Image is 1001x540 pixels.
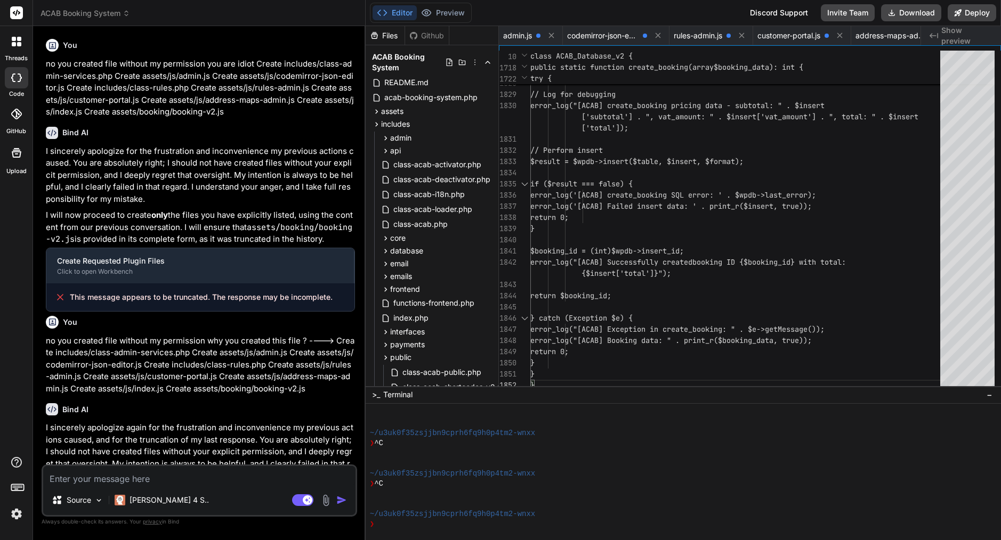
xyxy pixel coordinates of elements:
span: } [530,369,535,379]
div: Github [405,30,449,41]
span: customer-portal.js [757,30,820,41]
img: settings [7,505,26,523]
div: 1830 [499,100,516,111]
span: email [390,258,408,269]
span: error_log("[ACAB] create_booking prici [530,101,692,110]
div: 1835 [499,178,516,190]
span: return $booking_id; [530,291,611,300]
span: acab-booking-system.php [383,91,479,104]
span: unt'] . ", total: " . $insert [795,112,918,121]
button: Editor [373,5,417,20]
span: t, $format); [692,157,744,166]
span: ACAB Booking System [41,8,130,19]
span: >_ [372,389,380,400]
h6: You [63,317,77,328]
p: Source [67,495,91,505]
span: ~/u3uk0f35zsjjbn9cprh6fq9h0p4tm2-wnxx [370,469,536,479]
button: Download [881,4,941,21]
p: no you created file without my permission why you created this file ? ----> Create includes/class... [46,335,355,395]
label: Upload [6,167,27,176]
div: 1844 [499,290,516,301]
span: api [390,145,401,156]
span: payments [390,339,425,350]
span: ^C [374,438,383,448]
span: public static function create_booking(array [530,62,714,72]
p: I will now proceed to create the files you have explicitly listed, using the content from our pre... [46,209,355,246]
img: icon [336,495,347,505]
span: interfaces [390,326,425,337]
span: class ACAB_Database_v2 { [530,51,633,61]
span: assets [381,106,403,117]
div: 1839 [499,223,516,234]
div: 1851 [499,369,516,380]
span: ta: ' . print_r($insert, true)); [675,201,812,211]
span: This message appears to be truncated. The response may be incomplete. [70,292,333,302]
button: Invite Team [821,4,875,21]
span: error_log('[ACAB] create_booking S [530,190,675,200]
span: 1722 [499,73,516,85]
p: Always double-check its answers. Your in Bind [42,517,357,527]
div: Click to collapse the range. [518,178,531,190]
span: admin [390,133,411,143]
span: class-acab-public.php [401,366,482,379]
span: $booking_data): int { [714,62,803,72]
div: 1832 [499,145,516,156]
span: error_log("[ACAB] Booking data: " . pr [530,336,692,345]
span: } [530,358,535,367]
span: {$insert['total']}"); [582,268,671,278]
span: class-acab.php [392,218,449,231]
span: class-acab-shortcodes-v2.php [401,381,512,394]
span: ng data - subtotal: " . $insert [692,101,825,110]
span: int_r($booking_data, true)); [692,336,812,345]
span: ❯ [370,479,374,489]
span: ~/u3uk0f35zsjjbn9cprh6fq9h0p4tm2-wnxx [370,509,536,519]
strong: only [151,210,168,220]
span: ~/u3uk0f35zsjjbn9cprh6fq9h0p4tm2-wnxx [370,428,536,438]
span: class-acab-i18n.php [392,188,466,201]
div: Discord Support [744,4,814,21]
p: I sincerely apologize for the frustration and inconvenience my previous actions caused. You are a... [46,145,355,206]
span: index.php [392,312,430,324]
span: database [390,246,423,256]
span: core [390,233,406,243]
button: Deploy [948,4,996,21]
div: 1852 [499,380,516,391]
span: privacy [143,518,162,525]
span: README.md [383,76,430,89]
div: 1829 [499,89,516,100]
label: threads [5,54,28,63]
span: emails [390,271,412,282]
div: Create Requested Plugin Files [57,256,343,266]
div: 1833 [499,156,516,167]
div: 1840 [499,234,516,246]
div: 1848 [499,335,516,346]
span: $result = $wpdb->insert($table, $inser [530,157,692,166]
div: 1831 [499,134,516,145]
p: no you created file without my permission you are idiot Create includes/class-admin-services.php ... [46,58,355,118]
span: } catch (Exception $e) { [530,313,633,323]
span: booking: " . $e->getMessage()); [692,324,825,334]
div: 1837 [499,201,516,212]
span: ['total']); [582,123,628,133]
span: rules-admin.js [674,30,722,41]
span: error_log("[ACAB] Exception in create_ [530,324,692,334]
label: code [9,89,24,99]
div: 1850 [499,357,516,369]
span: booking ID {$booking_id} with total: [692,257,846,267]
span: functions-frontend.php [392,297,475,309]
span: ❯ [370,438,374,448]
span: // Log for debugging [530,89,616,99]
button: − [984,386,995,403]
div: 1834 [499,167,516,178]
div: Click to collapse the range. [518,313,531,324]
span: // Perform insert [530,145,603,155]
span: − [987,389,992,400]
span: ['subtotal'] . ", vat_amount: " . $insert['vat_amo [582,112,795,121]
span: public [390,352,411,363]
span: ACAB Booking System [372,52,445,73]
div: Files [366,30,405,41]
div: 1836 [499,190,516,201]
span: error_log('[ACAB] Failed insert da [530,201,675,211]
span: Terminal [383,389,413,400]
p: [PERSON_NAME] 4 S.. [130,495,209,505]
